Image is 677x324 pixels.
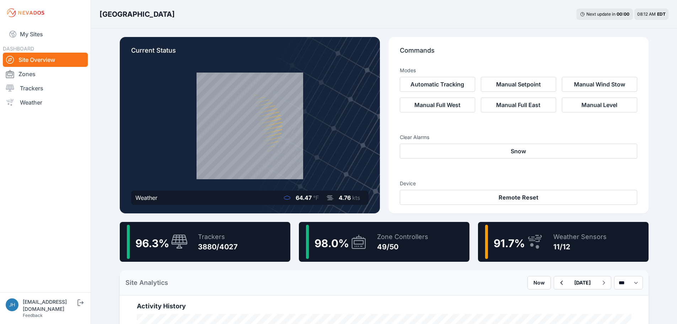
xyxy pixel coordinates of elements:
[562,97,637,112] button: Manual Level
[400,180,637,187] h3: Device
[569,276,596,289] button: [DATE]
[6,7,45,18] img: Nevados
[3,26,88,43] a: My Sites
[315,237,349,250] span: 98.0 %
[377,232,428,242] div: Zone Controllers
[527,276,551,290] button: Now
[617,11,629,17] div: 00 : 00
[6,298,18,311] img: jhaberkorn@invenergy.com
[23,298,76,313] div: [EMAIL_ADDRESS][DOMAIN_NAME]
[131,46,369,61] p: Current Status
[100,5,175,23] nav: Breadcrumb
[400,46,637,61] p: Commands
[100,9,175,19] h3: [GEOGRAPHIC_DATA]
[481,97,556,112] button: Manual Full East
[400,67,416,74] h3: Modes
[3,81,88,95] a: Trackers
[313,194,319,201] span: °F
[400,97,475,112] button: Manual Full West
[299,222,469,262] a: 98.0%Zone Controllers49/50
[198,242,238,252] div: 3880/4027
[125,278,168,288] h2: Site Analytics
[400,190,637,205] button: Remote Reset
[352,194,360,201] span: kts
[400,134,637,141] h3: Clear Alarms
[637,11,656,17] span: 08:12 AM
[135,237,169,250] span: 96.3 %
[586,11,616,17] span: Next update in
[23,313,43,318] a: Feedback
[3,67,88,81] a: Zones
[400,144,637,159] button: Snow
[377,242,428,252] div: 49/50
[553,242,607,252] div: 11/12
[3,53,88,67] a: Site Overview
[494,237,525,250] span: 91.7 %
[3,95,88,110] a: Weather
[481,77,556,92] button: Manual Setpoint
[198,232,238,242] div: Trackers
[400,77,475,92] button: Automatic Tracking
[562,77,637,92] button: Manual Wind Stow
[296,194,312,201] span: 64.47
[339,194,351,201] span: 4.76
[135,193,157,202] div: Weather
[3,46,34,52] span: DASHBOARD
[137,301,632,311] h2: Activity History
[478,222,649,262] a: 91.7%Weather Sensors11/12
[553,232,607,242] div: Weather Sensors
[657,11,666,17] span: EDT
[120,222,290,262] a: 96.3%Trackers3880/4027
